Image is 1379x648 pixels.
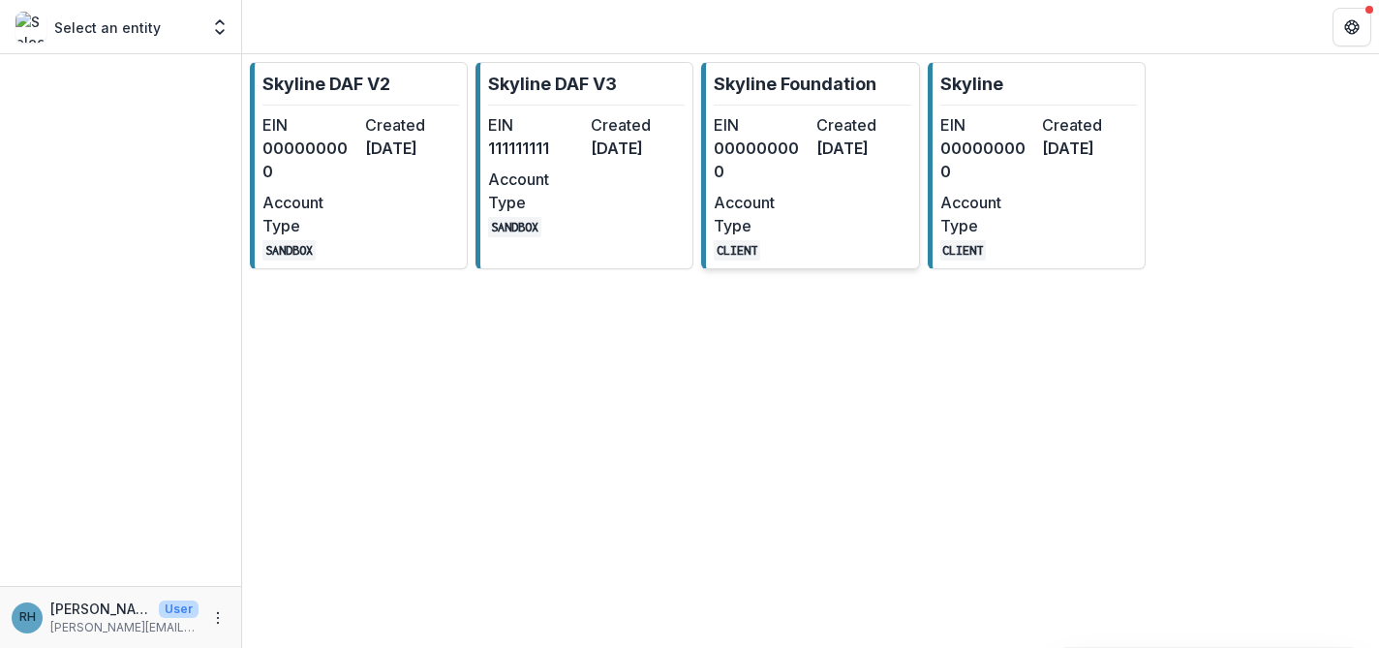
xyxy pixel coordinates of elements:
[928,62,1146,269] a: SkylineEIN000000000Created[DATE]Account TypeCLIENT
[714,113,809,137] dt: EIN
[365,113,460,137] dt: Created
[262,240,316,261] code: SANDBOX
[1042,137,1137,160] dd: [DATE]
[365,137,460,160] dd: [DATE]
[816,113,911,137] dt: Created
[488,71,617,97] p: Skyline DAF V3
[488,137,583,160] dd: 111111111
[50,599,151,619] p: [PERSON_NAME]
[262,113,357,137] dt: EIN
[714,191,809,237] dt: Account Type
[714,71,876,97] p: Skyline Foundation
[488,168,583,214] dt: Account Type
[488,217,541,237] code: SANDBOX
[262,137,357,183] dd: 000000000
[714,137,809,183] dd: 000000000
[262,71,390,97] p: Skyline DAF V2
[940,240,987,261] code: CLIENT
[591,137,686,160] dd: [DATE]
[816,137,911,160] dd: [DATE]
[206,8,233,46] button: Open entity switcher
[488,113,583,137] dt: EIN
[1333,8,1371,46] button: Get Help
[262,191,357,237] dt: Account Type
[940,113,1035,137] dt: EIN
[701,62,919,269] a: Skyline FoundationEIN000000000Created[DATE]Account TypeCLIENT
[15,12,46,43] img: Select an entity
[940,137,1035,183] dd: 000000000
[940,71,1003,97] p: Skyline
[250,62,468,269] a: Skyline DAF V2EIN000000000Created[DATE]Account TypeSANDBOX
[591,113,686,137] dt: Created
[54,17,161,38] p: Select an entity
[50,619,199,636] p: [PERSON_NAME][EMAIL_ADDRESS][DOMAIN_NAME]
[19,611,36,624] div: Roxanne Hanson
[940,191,1035,237] dt: Account Type
[714,240,760,261] code: CLIENT
[206,606,230,630] button: More
[1042,113,1137,137] dt: Created
[475,62,693,269] a: Skyline DAF V3EIN111111111Created[DATE]Account TypeSANDBOX
[159,601,199,618] p: User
